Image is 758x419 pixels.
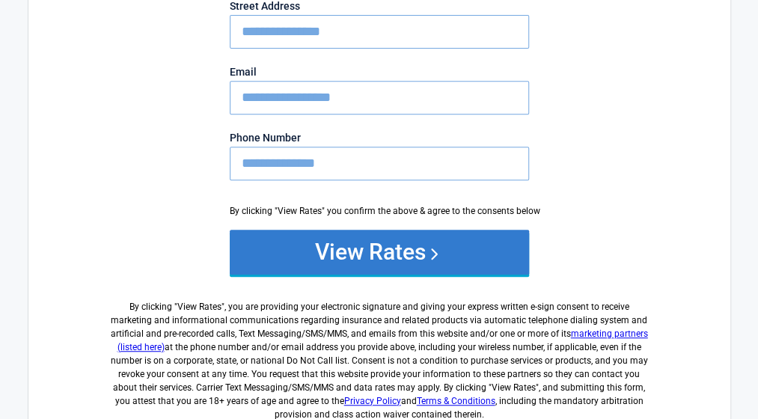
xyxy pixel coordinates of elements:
[177,302,221,312] span: View Rates
[230,132,529,143] label: Phone Number
[230,230,529,275] button: View Rates
[344,396,401,406] a: Privacy Policy
[230,67,529,77] label: Email
[230,204,529,218] div: By clicking "View Rates" you confirm the above & agree to the consents below
[230,1,529,11] label: Street Address
[117,328,648,352] a: marketing partners (listed here)
[417,396,495,406] a: Terms & Conditions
